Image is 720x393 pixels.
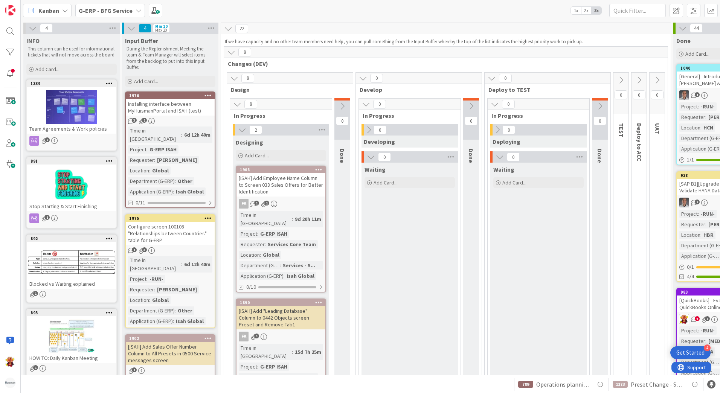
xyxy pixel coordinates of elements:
span: : [173,187,174,196]
span: 1 [33,291,38,296]
span: 3 [142,247,147,252]
div: Services Core Team [266,240,318,248]
span: Add Card... [245,152,269,159]
div: 1902[ISAH] Add Sales Offer Number Column to All Presets in 0500 Service messages screen [126,335,215,365]
span: Deploy to ACC [636,123,643,161]
span: Add Card... [134,78,158,85]
span: : [698,102,699,111]
span: 4 [40,24,53,33]
span: 1 [142,118,147,123]
span: Add Card... [685,50,709,57]
div: -RUN- [699,210,717,218]
span: 2 [695,200,700,204]
span: 0 [502,125,515,134]
span: 1 [254,334,259,338]
div: 893HOW TO: Daily Kanban Meeting [27,309,116,363]
p: This column can be used for informational tickets that will not move across the board [28,46,115,58]
div: Services Core Team [266,373,318,381]
span: Kanban [38,6,59,15]
span: 8 [244,100,257,109]
span: : [175,306,176,315]
div: Application (G-ERP) [128,187,173,196]
div: Configure screen 100108 "Relationships between Countries" table for G-ERP [126,222,215,245]
b: G-ERP - BFG Service [79,7,133,14]
span: 0 [336,116,349,125]
span: : [700,123,702,132]
span: 1 [45,215,50,220]
div: 1902 [129,336,215,341]
div: -RUN- [148,275,165,283]
div: 892Blocked vs Waiting explained [27,235,116,289]
div: 1339 [31,81,116,86]
div: Location [679,123,700,132]
div: 892 [27,235,116,242]
span: Add Card... [502,179,526,186]
div: 4 [704,344,711,351]
span: In Progress [234,112,322,119]
div: Requester [239,240,265,248]
span: : [146,145,148,154]
span: : [700,231,702,239]
span: Designing [236,139,263,146]
span: : [149,166,150,175]
span: Done [467,149,475,163]
div: Blocked vs Waiting explained [27,279,116,289]
div: 1975 [126,215,215,222]
div: Isah Global [174,317,206,325]
span: 0 [615,90,627,99]
span: Done [596,149,604,163]
div: 1908 [240,167,325,172]
span: : [705,220,706,228]
div: Department (G-ERP) [239,261,280,270]
div: Location [239,251,260,259]
span: : [146,275,148,283]
span: 0 [374,125,386,134]
span: 2 [45,137,50,142]
div: 891 [31,158,116,164]
div: [PERSON_NAME] [155,156,199,164]
span: : [292,348,293,356]
img: Visit kanbanzone.com [5,5,15,15]
span: 2 [249,125,262,134]
span: In Progress [363,112,451,119]
span: Waiting [493,166,514,173]
div: G-ERP ISAH [148,145,178,154]
span: : [181,131,182,139]
div: Installing interface between MyHuismanPortal and ISAH (test) [126,99,215,116]
div: 1976Installing interface between MyHuismanPortal and ISAH (test) [126,92,215,116]
div: [PERSON_NAME] [155,285,199,294]
span: 22 [235,24,248,33]
span: 0 [633,90,645,99]
div: FA [239,332,249,341]
img: PS [679,198,689,207]
div: Application (G-ERP) [239,272,284,280]
div: 709 [518,381,533,388]
div: Application (G-ERP) [128,317,173,325]
span: 0 [370,74,383,83]
div: Stop Starting & Start Finishing [27,201,116,211]
div: Project [239,230,257,238]
span: INFO [26,37,40,44]
span: : [257,230,258,238]
span: : [265,240,266,248]
div: 1890 [236,299,325,306]
span: Operations planning board Changing operations to external via Multiselect CD_011_HUISCH_Internal ... [536,380,590,389]
div: Project [128,275,146,283]
span: 1 [695,92,700,97]
div: Time in [GEOGRAPHIC_DATA] [239,211,292,227]
span: Done [339,149,346,163]
div: Location [128,166,149,175]
div: Requester [128,285,154,294]
span: Design [231,86,343,93]
span: Waiting [365,166,386,173]
div: FA [236,199,325,209]
div: 1173 [613,381,628,388]
div: Global [261,251,281,259]
div: Other [176,306,194,315]
span: : [260,251,261,259]
span: Add Card... [35,66,59,73]
span: : [698,210,699,218]
span: 0 [593,116,606,125]
div: Requester [128,156,154,164]
div: 6d 12h 40m [182,131,212,139]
